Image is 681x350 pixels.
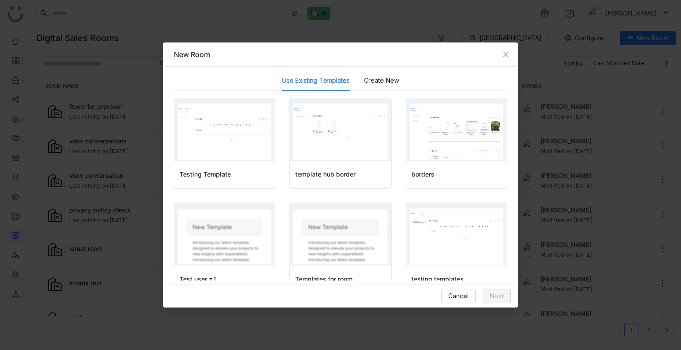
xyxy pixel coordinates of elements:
[410,104,503,160] img: Play
[180,274,270,284] div: Test user =1
[411,169,501,179] div: borders
[295,169,385,179] div: template hub border
[180,169,270,179] div: Testing Template
[411,274,501,284] div: testing templates
[294,104,387,160] img: Play
[448,291,469,301] span: Cancel
[295,274,385,284] div: Templates for room
[178,208,271,265] img: Play
[483,289,511,303] button: Next
[282,76,350,85] button: Use Existing Templates
[364,76,399,85] button: Create New
[294,208,387,265] img: Play
[178,104,271,160] img: Play
[441,289,476,303] button: Cancel
[410,208,503,265] img: Play
[494,42,518,66] button: Close
[174,50,507,59] div: New Room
